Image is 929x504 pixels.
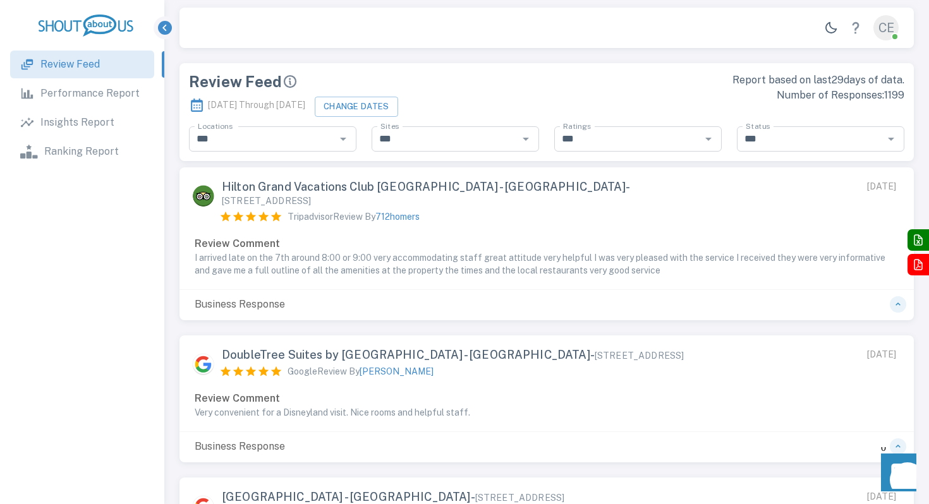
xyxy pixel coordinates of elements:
label: Sites [380,121,399,131]
img: logo [39,15,133,37]
a: Performance Report [10,80,154,107]
p: Tripadvisor Review By [288,210,420,224]
p: [DATE] Through [DATE] [189,93,305,117]
span: DoubleTree Suites by [GEOGRAPHIC_DATA] - [GEOGRAPHIC_DATA] - [222,348,684,362]
p: I arrived late on the 7th around 8:00 or 9:00 very accommodating staff great attitude very helpfu... [195,251,899,277]
p: Business Response [187,439,293,454]
button: Open [517,130,535,148]
a: Ranking Report [10,138,154,165]
span: [PERSON_NAME] [360,366,434,376]
p: Insights Report [40,115,114,130]
p: Review Comment [195,236,899,251]
div: [DATE] [867,490,896,503]
p: Ranking Report [44,144,119,159]
button: Change Dates [315,97,398,117]
button: Open [882,130,900,148]
button: Open [334,130,352,148]
div: [DATE] [867,348,896,361]
span: [GEOGRAPHIC_DATA] - [GEOGRAPHIC_DATA] - [222,490,564,504]
span: [STREET_ADDRESS] [222,196,311,206]
a: Review Feed [10,51,154,78]
span: [STREET_ADDRESS] [595,351,684,361]
p: Google Review By [288,365,434,378]
label: Status [746,121,770,131]
p: Review Comment [195,391,899,406]
p: Very convenient for a Disneyland visit. Nice rooms and helpful staff. [195,406,899,419]
p: Number of Responses: 1199 [554,88,904,103]
button: Export to PDF [908,254,929,275]
p: Performance Report [40,86,140,101]
a: Insights Report [10,109,154,136]
p: Report based on last 29 days of data. [554,73,904,88]
label: Locations [198,121,233,131]
span: 712homers [375,212,420,222]
a: Help Center [843,15,868,40]
div: [DATE] [867,180,896,193]
span: Hilton Grand Vacations Club [GEOGRAPHIC_DATA] - [GEOGRAPHIC_DATA] - [222,180,709,207]
button: Export to Excel [908,229,929,251]
img: Google [192,353,214,375]
p: Review Feed [40,57,100,72]
img: Tripadvisor [192,185,214,207]
span: [STREET_ADDRESS] [475,493,564,503]
p: Business Response [187,297,293,312]
label: Ratings [563,121,591,131]
iframe: Front Chat [869,447,923,501]
div: Review Feed [189,73,539,90]
button: Open [700,130,717,148]
div: CE [873,15,899,40]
